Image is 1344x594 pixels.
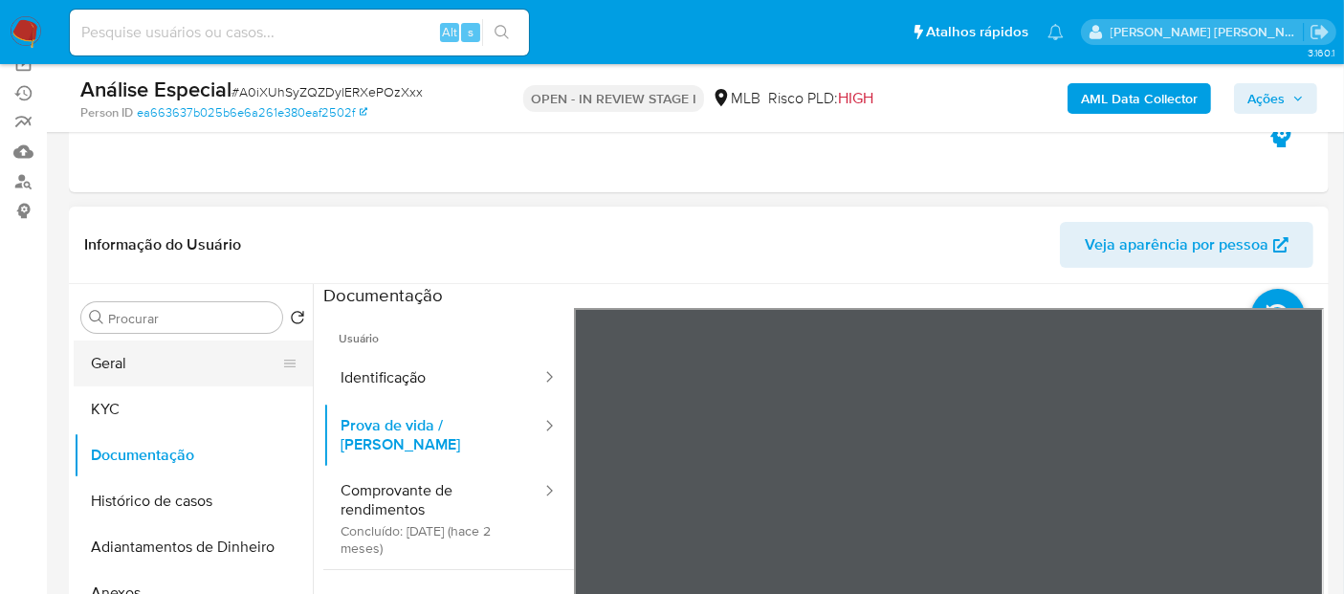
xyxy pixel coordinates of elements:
button: Procurar [89,310,104,325]
span: Risco PLD: [768,88,873,109]
p: OPEN - IN REVIEW STAGE I [523,85,704,112]
b: Análise Especial [80,74,231,104]
input: Pesquise usuários ou casos... [70,20,529,45]
button: Geral [74,341,297,386]
b: Person ID [80,104,133,121]
span: Ações [1247,83,1285,114]
a: Notificações [1047,24,1064,40]
div: MLB [712,88,760,109]
button: KYC [74,386,313,432]
button: Documentação [74,432,313,478]
button: Veja aparência por pessoa [1060,222,1313,268]
input: Procurar [108,310,275,327]
span: Alt [442,23,457,41]
span: 3.160.1 [1308,45,1334,60]
a: Sair [1310,22,1330,42]
a: ea663637b025b6e6a261e380eaf2502f [137,104,367,121]
span: HIGH [838,87,873,109]
span: # A0iXUhSyZQZDylERXePOzXxx [231,82,423,101]
span: Atalhos rápidos [926,22,1028,42]
button: Retornar ao pedido padrão [290,310,305,331]
h1: Informação do Usuário [84,235,241,254]
span: s [468,23,474,41]
p: luciana.joia@mercadopago.com.br [1111,23,1304,41]
span: Veja aparência por pessoa [1085,222,1268,268]
button: Adiantamentos de Dinheiro [74,524,313,570]
b: AML Data Collector [1081,83,1198,114]
button: AML Data Collector [1068,83,1211,114]
button: Ações [1234,83,1317,114]
button: search-icon [482,19,521,46]
button: Histórico de casos [74,478,313,524]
